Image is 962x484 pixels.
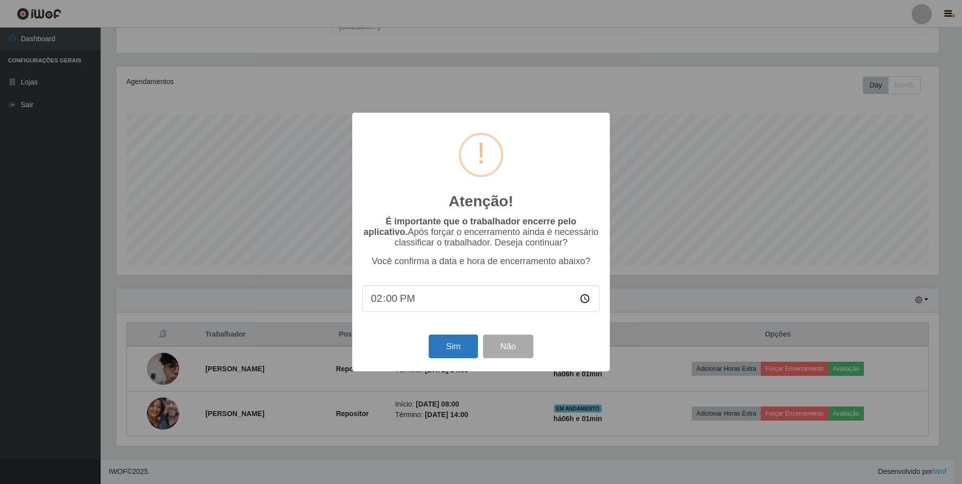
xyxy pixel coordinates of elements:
b: É importante que o trabalhador encerre pelo aplicativo. [363,216,576,237]
p: Você confirma a data e hora de encerramento abaixo? [362,256,600,267]
h2: Atenção! [449,192,513,210]
button: Sim [429,335,477,358]
p: Após forçar o encerramento ainda é necessário classificar o trabalhador. Deseja continuar? [362,216,600,248]
button: Não [483,335,533,358]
